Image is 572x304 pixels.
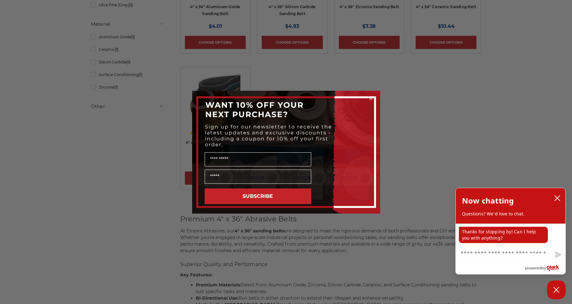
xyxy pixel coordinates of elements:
span: Sign up for our newsletter to receive the latest updates and exclusive discounts - including a co... [205,124,332,148]
p: Questions? We'd love to chat. [462,211,559,217]
span: WANT 10% OFF YOUR NEXT PURCHASE? [205,100,304,119]
button: Close Chatbox [547,280,566,299]
h2: Now chatting [462,194,514,207]
div: chat [456,224,565,246]
div: olark chatbox [455,188,566,274]
span: powered [525,264,541,272]
button: close chatbox [552,193,562,203]
button: SUBSCRIBE [205,188,311,204]
span: by [542,264,546,272]
p: Thanks for stopping by! Can I help you with anything? [459,227,548,243]
a: Powered by Olark [525,263,565,274]
button: Send message [550,248,565,262]
input: Email [205,170,311,184]
button: Close dialog [368,95,374,102]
